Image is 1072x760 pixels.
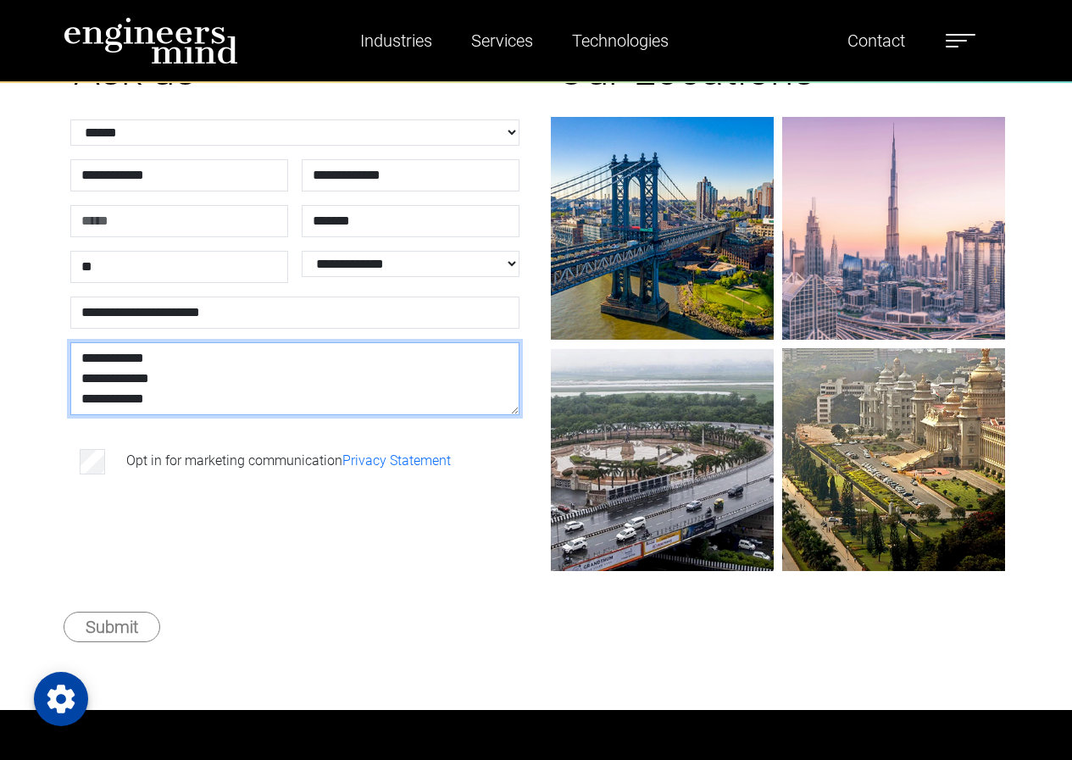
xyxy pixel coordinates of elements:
img: gif [782,117,1005,340]
a: Services [464,21,540,60]
img: gif [551,117,774,340]
img: gif [551,348,774,571]
a: Privacy Statement [342,452,451,469]
img: gif [782,348,1005,571]
button: Submit [64,612,160,642]
iframe: reCAPTCHA [74,505,331,571]
a: Industries [353,21,439,60]
label: Opt in for marketing communication [126,451,451,471]
a: Technologies [565,21,675,60]
img: logo [64,17,238,64]
a: Contact [841,21,912,60]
